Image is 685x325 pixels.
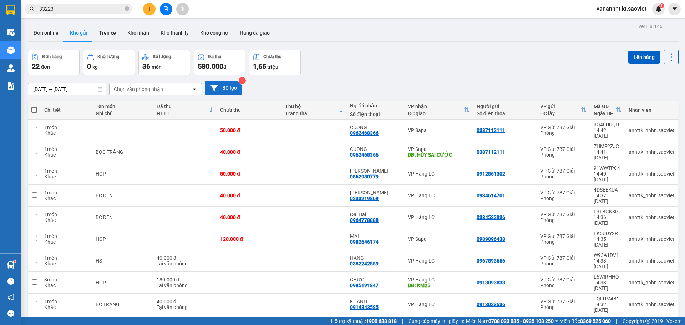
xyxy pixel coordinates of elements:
[408,214,470,220] div: VP Hàng LC
[96,111,149,116] div: Ghi chú
[220,107,278,113] div: Chưa thu
[350,168,401,174] div: TIEN THANH
[14,260,16,263] sup: 1
[350,130,379,136] div: 0962468366
[96,103,149,109] div: Tên món
[83,50,135,75] button: Khối lượng0kg
[239,77,246,84] sup: 2
[147,6,152,11] span: plus
[408,277,470,283] div: VP Hàng LC
[96,258,149,264] div: HS
[96,214,149,220] div: BC DEN
[44,130,88,136] div: Khác
[223,64,226,70] span: đ
[559,317,611,325] span: Miền Bắc
[477,149,505,155] div: 0387112111
[408,146,470,152] div: VP Sapa
[285,111,337,116] div: Trạng thái
[408,103,464,109] div: VP nhận
[629,280,674,285] div: anhttk_hhhn.saoviet
[594,127,621,139] div: 14:42 [DATE]
[594,258,621,269] div: 14:33 [DATE]
[28,24,64,41] button: Đơn online
[350,304,379,310] div: 0914343585
[125,6,129,11] span: close-circle
[408,258,470,264] div: VP Hàng LC
[253,62,266,71] span: 1,65
[580,318,611,324] strong: 0369 525 060
[142,62,150,71] span: 36
[594,301,621,313] div: 14:32 [DATE]
[93,24,122,41] button: Trên xe
[477,127,505,133] div: 0387112111
[350,146,401,152] div: CUONG
[64,24,93,41] button: Kho gửi
[629,258,674,264] div: anhttk_hhhn.saoviet
[540,190,587,201] div: VP Gửi 787 Giải Phóng
[157,261,213,266] div: Tại văn phòng
[350,195,379,201] div: 0333219869
[92,64,98,70] span: kg
[477,258,505,264] div: 0967893656
[153,54,171,59] div: Số lượng
[32,62,40,71] span: 22
[350,174,379,179] div: 0862980779
[594,111,616,116] div: Ngày ĐH
[7,64,15,72] img: warehouse-icon
[594,149,621,161] div: 14:41 [DATE]
[668,3,681,15] button: caret-down
[477,193,505,198] div: 0934614701
[157,299,213,304] div: 40.000 đ
[477,301,505,307] div: 0913033636
[350,283,379,288] div: 0985191847
[594,209,621,214] div: F3TBGK8P
[540,277,587,288] div: VP Gửi 787 Giải Phóng
[331,317,397,325] span: Hỗ trợ kỹ thuật:
[594,165,621,171] div: 91WWTPC4
[7,278,14,285] span: question-circle
[540,233,587,245] div: VP Gửi 787 Giải Phóng
[350,125,401,130] div: CUONG
[408,152,470,158] div: DĐ: HỦY SAI CƯỚC
[408,127,470,133] div: VP Sapa
[205,81,242,95] button: Bộ lọc
[263,54,281,59] div: Chưa thu
[114,86,163,93] div: Chọn văn phòng nhận
[629,193,674,198] div: anhttk_hhhn.saoviet
[408,236,470,242] div: VP Sapa
[408,171,470,177] div: VP Hàng LC
[594,236,621,248] div: 14:35 [DATE]
[594,171,621,182] div: 14:40 [DATE]
[198,62,223,71] span: 580.000
[125,6,129,12] span: close-circle
[7,82,15,90] img: solution-icon
[96,280,149,285] div: HOP
[157,304,213,310] div: Tại văn phòng
[629,236,674,242] div: anhttk_hhhn.saoviet
[234,24,275,41] button: Hàng đã giao
[44,190,88,195] div: 1 món
[97,54,119,59] div: Khối lượng
[629,301,674,307] div: anhttk_hhhn.saoviet
[555,320,558,323] span: ⚪️
[96,171,149,177] div: HOP
[157,283,213,288] div: Tại văn phòng
[7,261,15,269] img: warehouse-icon
[629,171,674,177] div: anhttk_hhhn.saoviet
[350,212,401,217] div: Đại Hải
[350,261,379,266] div: 0382242889
[639,22,663,30] div: ver 1.8.146
[628,51,660,64] button: Lên hàng
[350,152,379,158] div: 0962468366
[409,317,464,325] span: Cung cấp máy in - giấy in:
[594,103,616,109] div: Mã GD
[540,255,587,266] div: VP Gửi 787 Giải Phóng
[157,111,207,116] div: HTTT
[350,190,401,195] div: THOM
[540,299,587,310] div: VP Gửi 787 Giải Phóng
[594,274,621,280] div: L6WIRHHQ
[96,193,149,198] div: BC DEN
[44,283,88,288] div: Khác
[594,143,621,149] div: ZHMF2ZJC
[466,317,554,325] span: Miền Nam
